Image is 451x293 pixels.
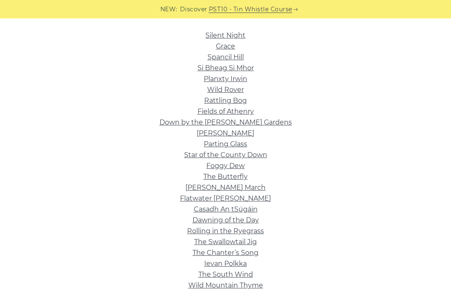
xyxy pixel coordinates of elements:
[180,5,208,14] span: Discover
[209,5,292,14] a: PST10 - Tin Whistle Course
[198,64,254,72] a: Si­ Bheag Si­ Mhor
[187,227,264,235] a: Rolling in the Ryegrass
[197,129,254,137] a: [PERSON_NAME]
[208,53,244,61] a: Spancil Hill
[160,118,292,126] a: Down by the [PERSON_NAME] Gardens
[198,107,254,115] a: Fields of Athenry
[206,162,245,170] a: Foggy Dew
[185,183,266,191] a: [PERSON_NAME] March
[160,5,177,14] span: NEW:
[194,205,258,213] a: Casadh An tSúgáin
[194,238,257,246] a: The Swallowtail Jig
[204,97,247,104] a: Rattling Bog
[204,140,247,148] a: Parting Glass
[198,270,253,278] a: The South Wind
[193,216,259,224] a: Dawning of the Day
[205,31,246,39] a: Silent Night
[180,194,271,202] a: Flatwater [PERSON_NAME]
[207,86,244,94] a: Wild Rover
[188,281,263,289] a: Wild Mountain Thyme
[204,75,247,83] a: Planxty Irwin
[203,173,248,181] a: The Butterfly
[216,42,235,50] a: Grace
[184,151,267,159] a: Star of the County Down
[193,249,258,257] a: The Chanter’s Song
[204,260,247,268] a: Ievan Polkka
